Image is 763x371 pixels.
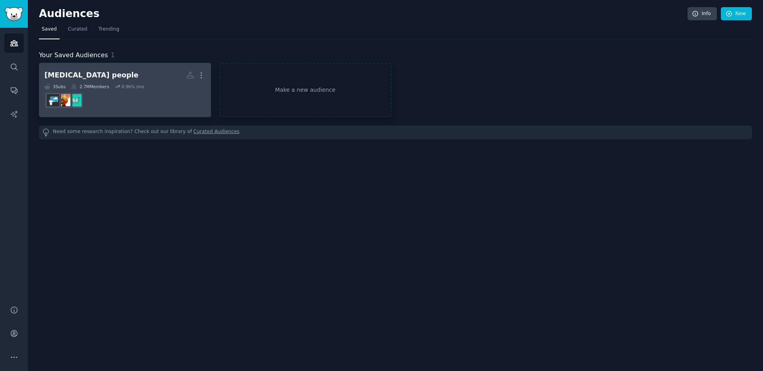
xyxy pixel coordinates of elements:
[45,70,138,80] div: [MEDICAL_DATA] people
[687,7,717,21] a: Info
[194,128,240,137] a: Curated Audiences
[47,94,59,106] img: ADHD
[39,126,752,139] div: Need some research inspiration? Check out our library of
[39,63,211,117] a: [MEDICAL_DATA] people3Subs2.7MMembers0.96% /moadhdwomenADHDmemesADHD
[122,84,144,89] div: 0.96 % /mo
[39,50,108,60] span: Your Saved Audiences
[71,84,109,89] div: 2.7M Members
[39,8,687,20] h2: Audiences
[111,51,115,59] span: 1
[45,84,66,89] div: 3 Sub s
[42,26,57,33] span: Saved
[99,26,119,33] span: Trending
[96,23,122,39] a: Trending
[219,63,391,117] a: Make a new audience
[721,7,752,21] a: New
[58,94,70,106] img: ADHDmemes
[65,23,90,39] a: Curated
[39,23,60,39] a: Saved
[69,94,81,106] img: adhdwomen
[5,7,23,21] img: GummySearch logo
[68,26,87,33] span: Curated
